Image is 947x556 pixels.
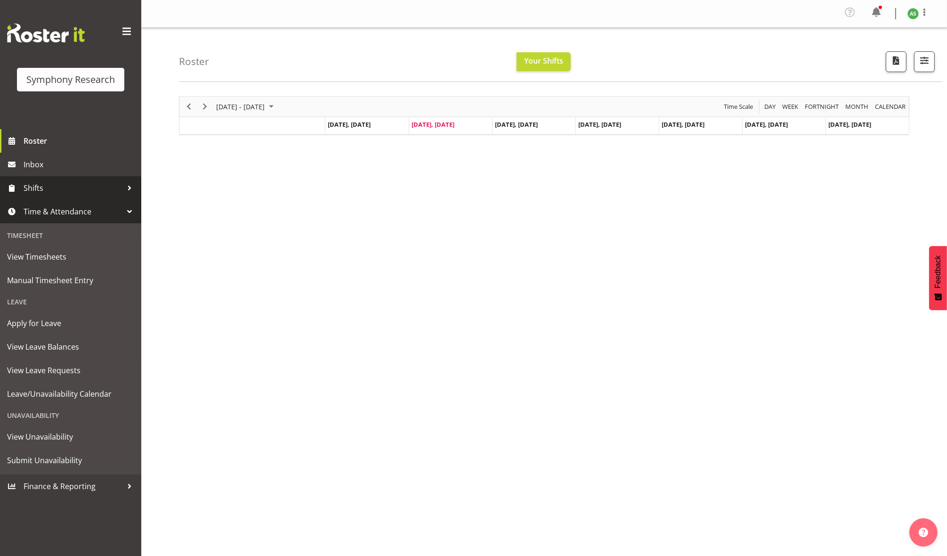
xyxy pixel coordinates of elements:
[934,255,942,288] span: Feedback
[517,52,571,71] button: Your Shifts
[7,24,85,42] img: Rosterit website logo
[763,101,777,113] span: Day
[804,101,840,113] span: Fortnight
[24,479,122,493] span: Finance & Reporting
[2,382,139,406] a: Leave/Unavailability Calendar
[803,101,841,113] button: Fortnight
[7,250,134,264] span: View Timesheets
[2,425,139,449] a: View Unavailability
[2,292,139,311] div: Leave
[2,311,139,335] a: Apply for Leave
[7,387,134,401] span: Leave/Unavailability Calendar
[844,101,869,113] span: Month
[215,101,266,113] span: [DATE] - [DATE]
[26,73,115,87] div: Symphony Research
[524,56,563,66] span: Your Shifts
[844,101,870,113] button: Timeline Month
[197,97,213,116] div: Next
[24,181,122,195] span: Shifts
[179,96,909,135] div: Timeline Week of September 9, 2025
[662,120,704,129] span: [DATE], [DATE]
[874,101,907,113] span: calendar
[7,273,134,287] span: Manual Timesheet Entry
[763,101,777,113] button: Timeline Day
[199,101,211,113] button: Next
[578,120,621,129] span: [DATE], [DATE]
[929,246,947,310] button: Feedback - Show survey
[828,120,871,129] span: [DATE], [DATE]
[723,101,754,113] span: Time Scale
[495,120,538,129] span: [DATE], [DATE]
[781,101,800,113] button: Timeline Week
[781,101,799,113] span: Week
[722,101,755,113] button: Time Scale
[886,51,907,72] button: Download a PDF of the roster according to the set date range.
[7,340,134,354] span: View Leave Balances
[907,8,919,19] img: ange-steiger11422.jpg
[914,51,935,72] button: Filter Shifts
[24,157,137,172] span: Inbox
[24,134,137,148] span: Roster
[745,120,788,129] span: [DATE], [DATE]
[179,56,209,67] h4: Roster
[7,363,134,377] span: View Leave Requests
[181,97,197,116] div: Previous
[215,101,278,113] button: September 08 - 14, 2025
[412,120,454,129] span: [DATE], [DATE]
[2,335,139,359] a: View Leave Balances
[919,528,928,537] img: help-xxl-2.png
[7,430,134,444] span: View Unavailability
[328,120,371,129] span: [DATE], [DATE]
[2,269,139,292] a: Manual Timesheet Entry
[2,359,139,382] a: View Leave Requests
[2,449,139,472] a: Submit Unavailability
[2,226,139,245] div: Timesheet
[2,245,139,269] a: View Timesheets
[7,316,134,330] span: Apply for Leave
[7,453,134,467] span: Submit Unavailability
[183,101,195,113] button: Previous
[24,204,122,219] span: Time & Attendance
[2,406,139,425] div: Unavailability
[874,101,907,113] button: Month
